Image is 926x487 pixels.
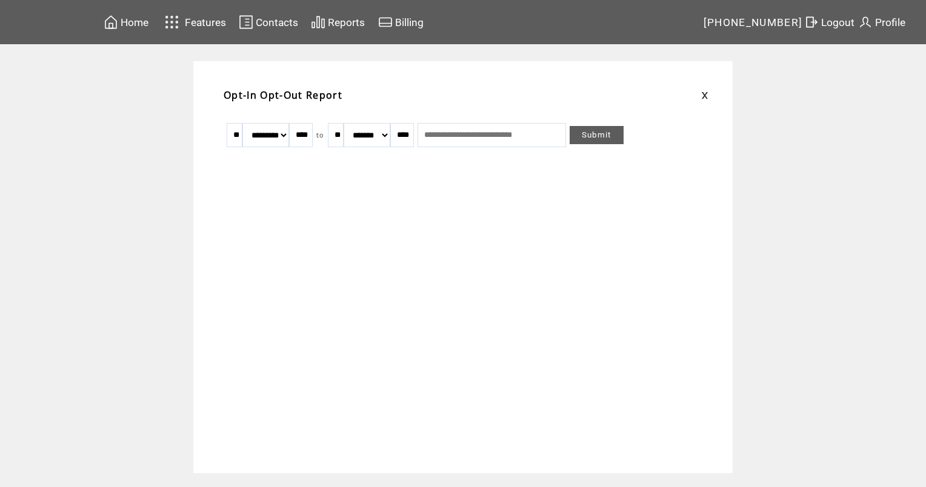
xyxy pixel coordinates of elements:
[704,16,803,28] span: [PHONE_NUMBER]
[121,16,148,28] span: Home
[237,13,300,31] a: Contacts
[802,13,856,31] a: Logout
[376,13,425,31] a: Billing
[875,16,905,28] span: Profile
[378,15,393,30] img: creidtcard.svg
[185,16,226,28] span: Features
[804,15,819,30] img: exit.svg
[316,131,324,139] span: to
[161,12,182,32] img: features.svg
[858,15,873,30] img: profile.svg
[224,88,342,102] span: Opt-In Opt-Out Report
[102,13,150,31] a: Home
[821,16,854,28] span: Logout
[309,13,367,31] a: Reports
[159,10,228,34] a: Features
[256,16,298,28] span: Contacts
[239,15,253,30] img: contacts.svg
[856,13,907,31] a: Profile
[395,16,424,28] span: Billing
[311,15,325,30] img: chart.svg
[104,15,118,30] img: home.svg
[570,126,624,144] a: Submit
[328,16,365,28] span: Reports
